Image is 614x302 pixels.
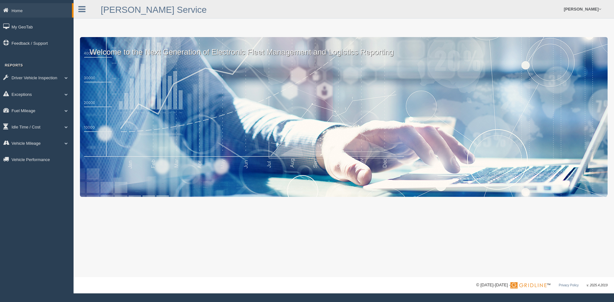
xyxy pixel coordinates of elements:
p: Welcome to the Next Generation of Electronic Fleet Management and Logistics Reporting [80,37,608,58]
div: © [DATE]-[DATE] - ™ [476,282,608,289]
img: Gridline [510,282,547,289]
a: [PERSON_NAME] Service [101,5,207,15]
span: v. 2025.4.2019 [587,283,608,287]
a: Privacy Policy [559,283,579,287]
